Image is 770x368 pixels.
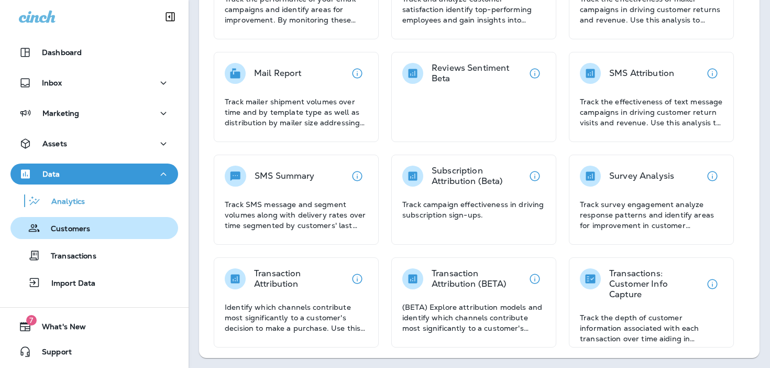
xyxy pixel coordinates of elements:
button: Transactions [10,244,178,266]
button: View details [702,166,723,187]
p: Transactions: Customer Info Capture [609,268,702,300]
p: (BETA) Explore attribution models and identify which channels contribute most significantly to a ... [402,302,545,333]
p: Track SMS message and segment volumes along with delivery rates over time segmented by customers'... [225,199,368,231]
p: Transaction Attribution [254,268,347,289]
p: Assets [42,139,67,148]
button: Import Data [10,272,178,294]
p: Transactions [40,252,96,262]
p: SMS Attribution [609,68,674,79]
button: View details [347,268,368,289]
p: Track survey engagement analyze response patterns and identify areas for improvement in customer ... [580,199,723,231]
p: Subscription Attribution (Beta) [432,166,524,187]
span: Support [31,348,72,360]
p: Import Data [41,279,96,289]
button: View details [524,268,545,289]
button: 7What's New [10,316,178,337]
p: Track the depth of customer information associated with each transaction over time aiding in asse... [580,312,723,344]
p: Survey Analysis [609,171,674,181]
p: Dashboard [42,48,82,57]
button: View details [702,274,723,295]
button: View details [524,166,545,187]
button: Assets [10,133,178,154]
button: Customers [10,217,178,239]
p: Track campaign effectiveness in driving subscription sign-ups. [402,199,545,220]
span: 7 [26,315,37,326]
p: Track mailer shipment volumes over time and by template type as well as distribution by mailer si... [225,96,368,128]
button: Dashboard [10,42,178,63]
button: Data [10,164,178,185]
button: View details [347,63,368,84]
p: Track the effectiveness of text message campaigns in driving customer return visits and revenue. ... [580,96,723,128]
p: SMS Summary [255,171,315,181]
button: View details [702,63,723,84]
p: Mail Report [254,68,302,79]
button: Marketing [10,103,178,124]
span: What's New [31,322,86,335]
button: Support [10,341,178,362]
p: Transaction Attribution (BETA) [432,268,524,289]
p: Inbox [42,79,62,87]
button: Inbox [10,72,178,93]
p: Reviews Sentiment Beta [432,63,524,84]
button: Analytics [10,190,178,212]
p: Data [42,170,60,178]
p: Customers [40,224,90,234]
p: Marketing [42,109,79,117]
p: Analytics [41,197,85,207]
button: View details [524,63,545,84]
button: View details [347,166,368,187]
p: Identify which channels contribute most significantly to a customer's decision to make a purchase... [225,302,368,333]
button: Collapse Sidebar [156,6,185,27]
